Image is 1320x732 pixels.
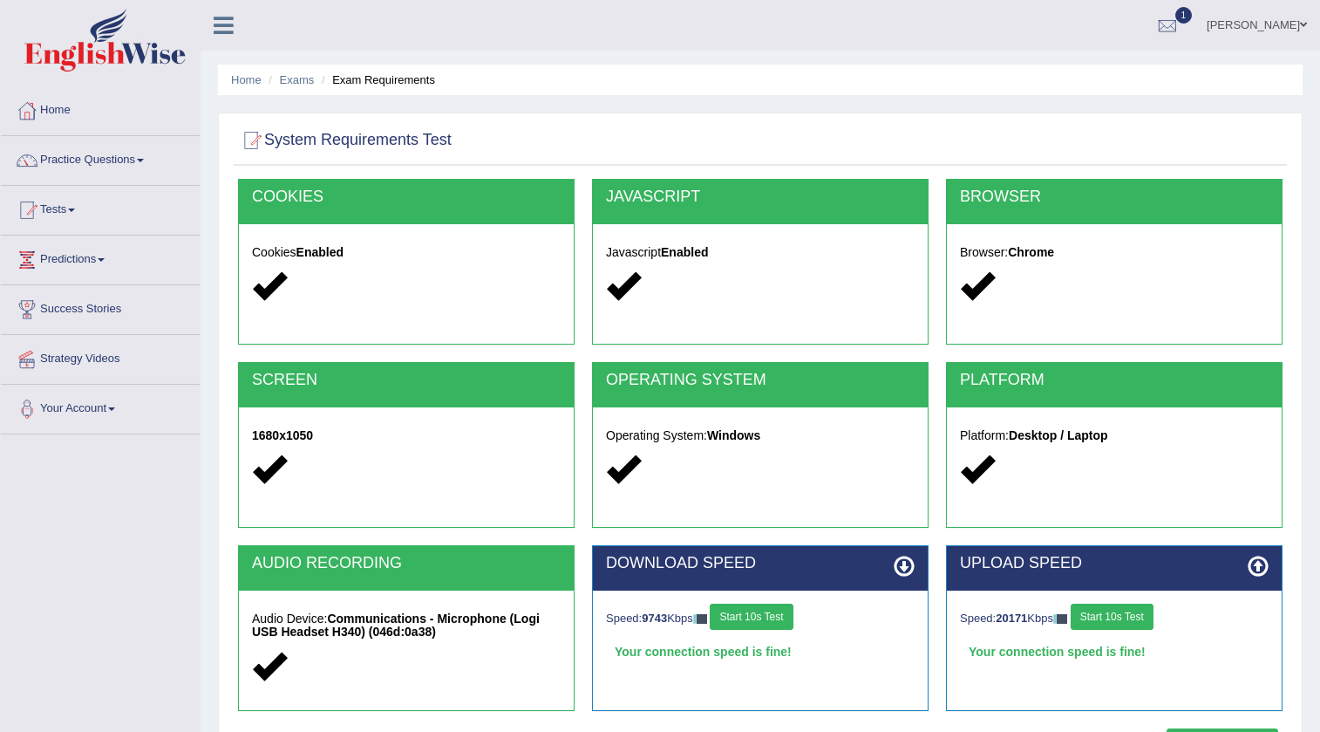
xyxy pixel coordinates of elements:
[238,127,452,154] h2: System Requirements Test
[1,285,200,329] a: Success Stories
[1071,604,1153,630] button: Start 10s Test
[231,73,262,86] a: Home
[296,245,344,259] strong: Enabled
[960,604,1269,634] div: Speed: Kbps
[606,604,915,634] div: Speed: Kbps
[960,372,1269,389] h2: PLATFORM
[693,614,707,624] img: ajax-loader-fb-connection.gif
[1053,614,1067,624] img: ajax-loader-fb-connection.gif
[710,604,793,630] button: Start 10s Test
[960,639,1269,665] div: Your connection speed is fine!
[252,428,313,442] strong: 1680x1050
[707,428,760,442] strong: Windows
[606,639,915,665] div: Your connection speed is fine!
[1,86,200,130] a: Home
[1008,245,1054,259] strong: Chrome
[252,372,561,389] h2: SCREEN
[960,246,1269,259] h5: Browser:
[1175,7,1193,24] span: 1
[606,429,915,442] h5: Operating System:
[1009,428,1108,442] strong: Desktop / Laptop
[606,555,915,572] h2: DOWNLOAD SPEED
[960,555,1269,572] h2: UPLOAD SPEED
[252,246,561,259] h5: Cookies
[317,72,435,88] li: Exam Requirements
[252,188,561,206] h2: COOKIES
[1,385,200,428] a: Your Account
[1,335,200,379] a: Strategy Videos
[1,236,200,279] a: Predictions
[996,612,1027,625] strong: 20171
[280,73,315,86] a: Exams
[252,612,540,639] strong: Communications - Microphone (Logi USB Headset H340) (046d:0a38)
[606,188,915,206] h2: JAVASCRIPT
[642,612,667,625] strong: 9743
[252,555,561,572] h2: AUDIO RECORDING
[960,429,1269,442] h5: Platform:
[1,136,200,180] a: Practice Questions
[606,372,915,389] h2: OPERATING SYSTEM
[606,246,915,259] h5: Javascript
[252,612,561,640] h5: Audio Device:
[661,245,708,259] strong: Enabled
[1,186,200,229] a: Tests
[960,188,1269,206] h2: BROWSER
